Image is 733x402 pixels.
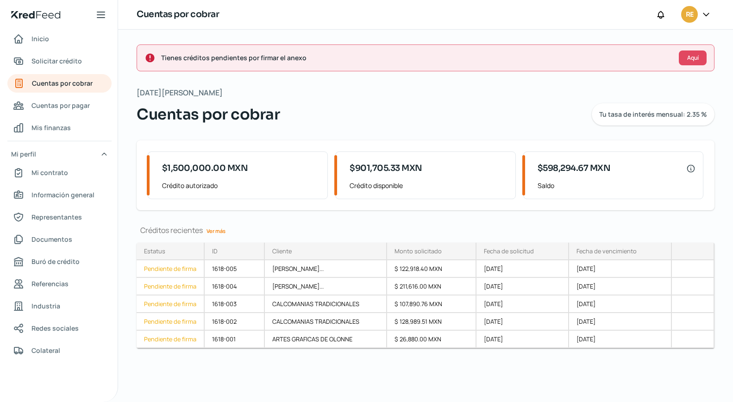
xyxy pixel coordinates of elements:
a: Cuentas por pagar [7,96,112,115]
div: [DATE] [569,278,672,295]
div: [DATE] [569,260,672,278]
a: Pendiente de firma [137,295,205,313]
div: $ 128,989.51 MXN [387,313,477,331]
div: [PERSON_NAME]... [265,260,387,278]
span: Crédito autorizado [162,180,320,191]
span: Industria [31,300,60,312]
span: Buró de crédito [31,256,80,267]
span: Documentos [31,233,72,245]
span: $901,705.33 MXN [350,162,422,175]
a: Mi contrato [7,163,112,182]
a: Pendiente de firma [137,313,205,331]
a: Pendiente de firma [137,331,205,348]
div: $ 26,880.00 MXN [387,331,477,348]
div: $ 107,890.76 MXN [387,295,477,313]
a: Buró de crédito [7,252,112,271]
a: Información general [7,186,112,204]
a: Mis finanzas [7,119,112,137]
div: CALCOMANIAS TRADICIONALES [265,313,387,331]
span: $1,500,000.00 MXN [162,162,248,175]
span: Representantes [31,211,82,223]
span: Cuentas por cobrar [32,77,93,89]
span: Mi perfil [11,148,36,160]
div: Cliente [272,247,292,255]
a: Industria [7,297,112,315]
div: 1618-004 [205,278,265,295]
a: Solicitar crédito [7,52,112,70]
span: $598,294.67 MXN [538,162,611,175]
div: [DATE] [476,260,569,278]
div: [DATE] [569,313,672,331]
span: Información general [31,189,94,201]
div: $ 211,616.00 MXN [387,278,477,295]
div: $ 122,918.40 MXN [387,260,477,278]
a: Pendiente de firma [137,260,205,278]
div: [DATE] [476,313,569,331]
span: Tienes créditos pendientes por firmar el anexo [161,52,671,63]
h1: Cuentas por cobrar [137,8,219,21]
div: [DATE] [476,331,569,348]
div: CALCOMANIAS TRADICIONALES [265,295,387,313]
div: 1618-003 [205,295,265,313]
div: [DATE] [569,295,672,313]
a: Documentos [7,230,112,249]
span: Mis finanzas [31,122,71,133]
span: Inicio [31,33,49,44]
div: Monto solicitado [395,247,442,255]
div: [DATE] [476,295,569,313]
a: Cuentas por cobrar [7,74,112,93]
div: [DATE] [476,278,569,295]
div: 1618-001 [205,331,265,348]
span: Mi contrato [31,167,68,178]
div: Fecha de solicitud [484,247,534,255]
div: 1618-002 [205,313,265,331]
a: Pendiente de firma [137,278,205,295]
div: [PERSON_NAME]... [265,278,387,295]
span: Redes sociales [31,322,79,334]
span: Cuentas por cobrar [137,103,280,126]
a: Representantes [7,208,112,226]
div: Créditos recientes [137,225,714,235]
span: Colateral [31,345,60,356]
div: ID [212,247,218,255]
span: Crédito disponible [350,180,507,191]
div: ARTES GRAFICAS DE OLONNE [265,331,387,348]
div: Fecha de vencimiento [576,247,637,255]
a: Colateral [7,341,112,360]
a: Ver más [203,224,229,238]
span: Tu tasa de interés mensual: 2.35 % [599,111,707,118]
a: Referencias [7,275,112,293]
a: Inicio [7,30,112,48]
span: [DATE][PERSON_NAME] [137,86,223,100]
div: 1618-005 [205,260,265,278]
span: Cuentas por pagar [31,100,90,111]
div: Estatus [144,247,165,255]
span: Solicitar crédito [31,55,82,67]
span: Aquí [687,55,699,61]
div: [DATE] [569,331,672,348]
span: RE [686,9,693,20]
span: Referencias [31,278,69,289]
span: Saldo [538,180,695,191]
a: Redes sociales [7,319,112,338]
button: Aquí [679,50,707,65]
